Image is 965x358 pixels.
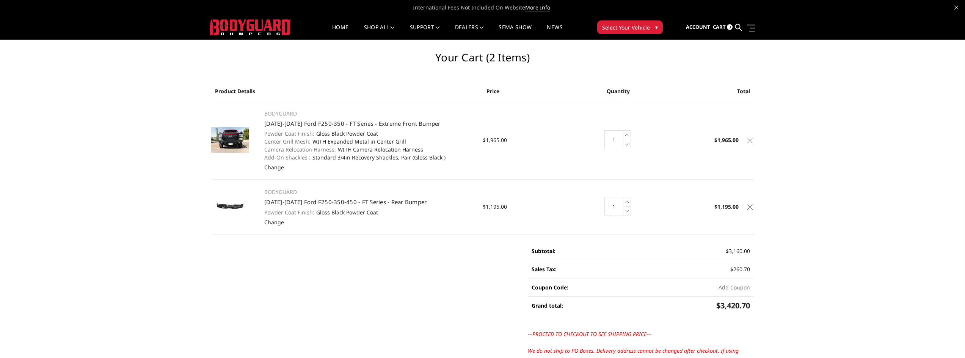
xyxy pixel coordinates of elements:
dd: WITH Expanded Metal in Center Grill [264,138,474,145]
a: Dealers [455,25,484,39]
a: SEMA Show [499,25,532,39]
span: $3,160.00 [726,247,750,255]
a: Home [332,25,348,39]
a: shop all [364,25,395,39]
a: [DATE]-[DATE] Ford F250-350 - FT Series - Extreme Front Bumper [264,120,441,127]
dt: Powder Coat Finish: [264,130,314,138]
img: 2023-2026 Ford F250-350 - FT Series - Extreme Front Bumper [211,127,249,153]
span: $1,965.00 [483,136,507,144]
strong: Grand total: [532,302,563,309]
dt: Powder Coat Finish: [264,208,314,216]
img: 2023-2026 Ford F250-350-450 - FT Series - Rear Bumper [211,198,249,216]
a: News [547,25,562,39]
a: Change [264,164,284,171]
dd: Standard 3/4in Recovery Shackles, Pair (Gloss Black ) [264,153,474,161]
p: ---PROCEED TO CHECKOUT TO SEE SHIPPING PRICE--- [528,330,754,339]
p: BODYGUARD [264,109,474,118]
a: Cart 3 [713,17,733,38]
h1: Your Cart (2 items) [211,51,754,70]
span: $260.70 [730,266,750,273]
dd: Gloss Black Powder Coat [264,208,474,216]
dt: Camera Relocation Harness: [264,145,336,153]
strong: Subtotal: [532,247,555,255]
span: Account [686,23,710,30]
a: More Info [525,4,550,11]
th: Quantity [573,81,664,101]
strong: Coupon Code: [532,284,568,291]
span: Cart [713,23,726,30]
img: BODYGUARD BUMPERS [210,19,291,35]
button: Select Your Vehicle [597,20,663,34]
a: [DATE]-[DATE] Ford F250-350-450 - FT Series - Rear Bumper [264,198,427,206]
strong: $1,965.00 [714,136,739,144]
th: Price [483,81,573,101]
span: ▾ [655,23,658,31]
iframe: Chat Widget [927,322,965,358]
a: Support [410,25,440,39]
a: Change [264,219,284,226]
strong: $1,195.00 [714,203,739,210]
dd: Gloss Black Powder Coat [264,130,474,138]
span: Select Your Vehicle [602,23,650,31]
span: $1,195.00 [483,203,507,210]
p: BODYGUARD [264,188,474,197]
dt: Center Grill Mesh: [264,138,311,145]
a: Account [686,17,710,38]
span: 3 [727,24,733,30]
dd: WITH Camera Relocation Harness [264,145,474,153]
dt: Add-On Shackles : [264,153,311,161]
button: Add Coupon [719,283,750,291]
strong: Sales Tax: [532,266,557,273]
span: $3,420.70 [716,300,750,311]
th: Total [664,81,754,101]
th: Product Details [211,81,483,101]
